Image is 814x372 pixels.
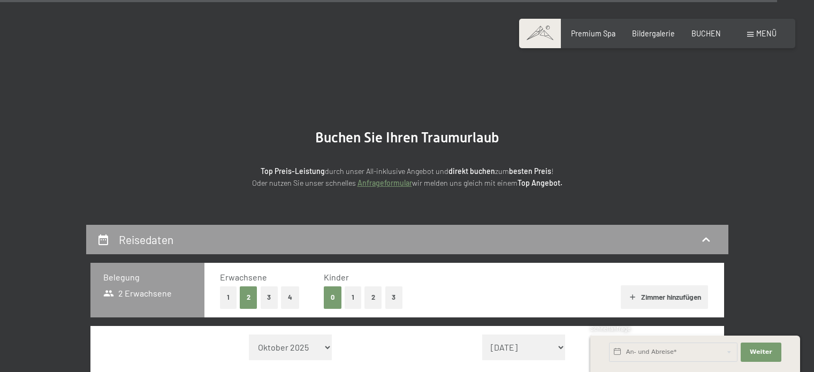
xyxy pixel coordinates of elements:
[261,286,278,308] button: 3
[385,286,403,308] button: 3
[240,286,257,308] button: 2
[364,286,382,308] button: 2
[590,325,630,332] span: Schnellanfrage
[172,165,643,189] p: durch unser All-inklusive Angebot und zum ! Oder nutzen Sie unser schnelles wir melden uns gleich...
[691,29,721,38] a: BUCHEN
[315,130,499,146] span: Buchen Sie Ihren Traumurlaub
[220,272,267,282] span: Erwachsene
[281,286,299,308] button: 4
[621,285,708,309] button: Zimmer hinzufügen
[261,166,325,176] strong: Top Preis-Leistung
[103,271,192,283] h3: Belegung
[324,272,349,282] span: Kinder
[741,343,781,362] button: Weiter
[571,29,615,38] a: Premium Spa
[345,286,361,308] button: 1
[448,166,495,176] strong: direkt buchen
[103,287,172,299] span: 2 Erwachsene
[324,286,341,308] button: 0
[756,29,777,38] span: Menü
[750,348,772,356] span: Weiter
[518,178,562,187] strong: Top Angebot.
[357,178,412,187] a: Anfrageformular
[509,166,551,176] strong: besten Preis
[220,286,237,308] button: 1
[632,29,675,38] a: Bildergalerie
[119,233,173,246] h2: Reisedaten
